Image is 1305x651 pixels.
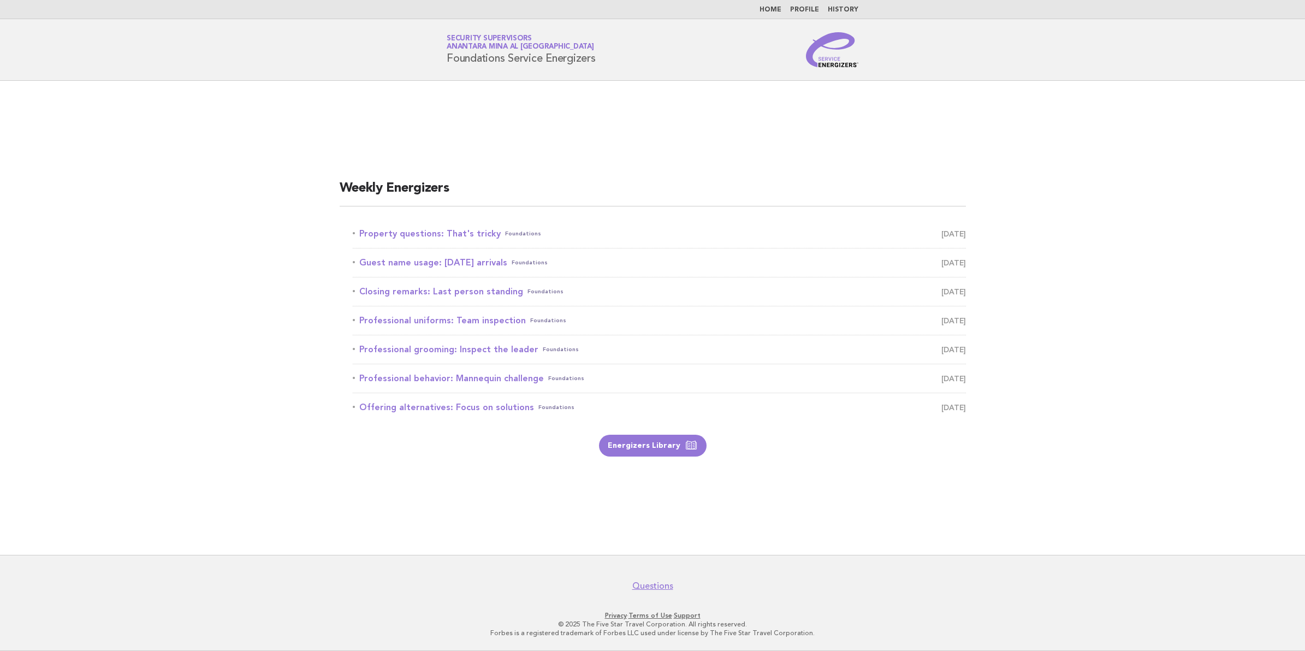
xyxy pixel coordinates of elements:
span: Anantara Mina al [GEOGRAPHIC_DATA] [447,44,594,51]
a: Privacy [605,612,627,619]
a: Questions [632,581,673,591]
p: Forbes is a registered trademark of Forbes LLC used under license by The Five Star Travel Corpora... [318,629,987,637]
a: History [828,7,858,13]
a: Profile [790,7,819,13]
span: [DATE] [941,255,966,270]
img: Service Energizers [806,32,858,67]
a: Security SupervisorsAnantara Mina al [GEOGRAPHIC_DATA] [447,35,594,50]
span: Foundations [543,342,579,357]
a: Guest name usage: [DATE] arrivalsFoundations [DATE] [353,255,966,270]
a: Offering alternatives: Focus on solutionsFoundations [DATE] [353,400,966,415]
a: Closing remarks: Last person standingFoundations [DATE] [353,284,966,299]
a: Support [674,612,701,619]
span: Foundations [538,400,574,415]
a: Property questions: That's trickyFoundations [DATE] [353,226,966,241]
a: Professional uniforms: Team inspectionFoundations [DATE] [353,313,966,328]
span: [DATE] [941,400,966,415]
span: Foundations [548,371,584,386]
a: Energizers Library [599,435,707,457]
a: Professional grooming: Inspect the leaderFoundations [DATE] [353,342,966,357]
span: [DATE] [941,342,966,357]
a: Home [760,7,781,13]
span: Foundations [505,226,541,241]
span: [DATE] [941,226,966,241]
span: Foundations [530,313,566,328]
p: · · [318,611,987,620]
h2: Weekly Energizers [340,180,966,206]
a: Terms of Use [628,612,672,619]
p: © 2025 The Five Star Travel Corporation. All rights reserved. [318,620,987,629]
span: [DATE] [941,313,966,328]
span: Foundations [512,255,548,270]
span: Foundations [527,284,563,299]
a: Professional behavior: Mannequin challengeFoundations [DATE] [353,371,966,386]
span: [DATE] [941,284,966,299]
h1: Foundations Service Energizers [447,35,596,64]
span: [DATE] [941,371,966,386]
